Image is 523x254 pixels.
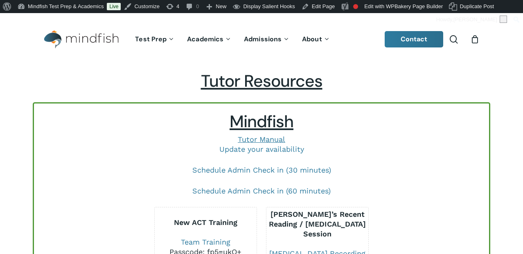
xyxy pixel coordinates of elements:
[433,13,510,26] a: Howdy,
[129,24,336,55] nav: Main Menu
[269,210,366,238] b: [PERSON_NAME]’s Recent Reading / [MEDICAL_DATA] Session
[192,187,331,195] a: Schedule Admin Check in (60 minutes)
[201,70,322,92] span: Tutor Resources
[135,35,167,43] span: Test Prep
[174,218,237,227] b: New ACT Training
[353,4,358,9] div: Focus keyphrase not set
[296,36,336,43] a: About
[187,35,223,43] span: Academics
[385,31,444,47] a: Contact
[238,135,285,144] a: Tutor Manual
[219,145,304,153] a: Update your availability
[192,166,331,174] a: Schedule Admin Check in (30 minutes)
[33,24,490,55] header: Main Menu
[238,36,296,43] a: Admissions
[129,36,181,43] a: Test Prep
[107,3,121,10] a: Live
[453,16,497,22] span: [PERSON_NAME]
[302,35,322,43] span: About
[244,35,282,43] span: Admissions
[181,238,230,246] a: Team Training
[230,111,293,133] span: Mindfish
[181,36,238,43] a: Academics
[401,35,428,43] span: Contact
